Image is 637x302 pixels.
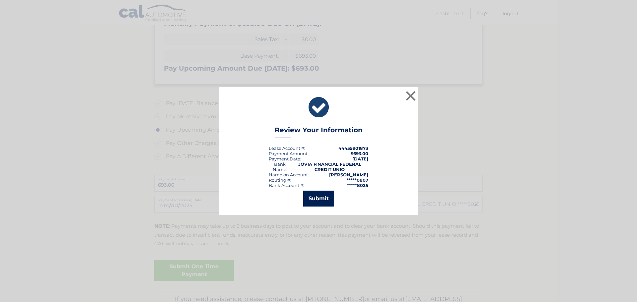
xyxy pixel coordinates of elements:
div: Name on Account: [269,172,309,177]
div: Payment Amount: [269,151,309,156]
strong: JOVIA FINANCIAL FEDERAL CREDIT UNIO [298,161,361,172]
span: $693.00 [351,151,368,156]
div: Bank Account #: [269,183,304,188]
div: Bank Name: [269,161,291,172]
div: Routing #: [269,177,291,183]
div: Lease Account #: [269,146,305,151]
div: : [269,156,301,161]
strong: 44455901873 [338,146,368,151]
button: × [404,89,417,102]
h3: Review Your Information [275,126,363,138]
span: [DATE] [352,156,368,161]
span: Payment Date [269,156,300,161]
strong: [PERSON_NAME] [329,172,368,177]
button: Submit [303,191,334,207]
